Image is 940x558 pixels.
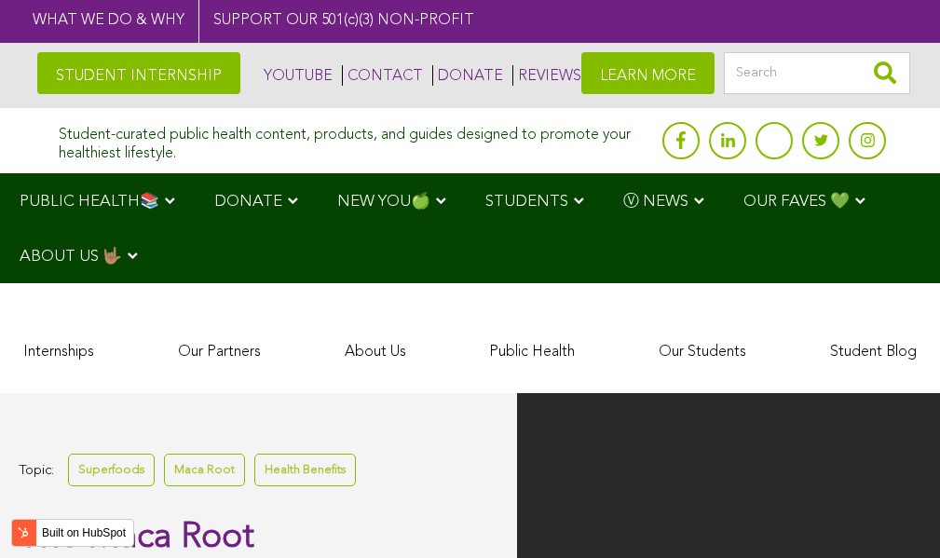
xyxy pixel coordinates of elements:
a: Superfoods [68,454,155,486]
span: Ⓥ NEWS [623,194,688,210]
img: HubSpot sprocket logo [12,522,34,544]
button: Built on HubSpot [11,519,134,547]
a: LEARN MORE [581,52,715,94]
span: ABOUT US 🤟🏽 [20,249,122,265]
span: OUR FAVES 💚 [743,194,850,210]
span: PUBLIC HEALTH📚 [20,194,159,210]
a: YOUTUBE [259,65,333,86]
label: Built on HubSpot [34,521,133,545]
span: STUDENTS [485,194,568,210]
div: Student-curated public health content, products, and guides designed to promote your healthiest l... [59,117,653,162]
span: DONATE [214,194,282,210]
iframe: Chat Widget [847,469,940,558]
a: Health Benefits [254,454,356,486]
a: DONATE [432,65,503,86]
a: STUDENT INTERNSHIP [37,52,240,94]
span: Topic: [19,458,54,483]
a: CONTACT [342,65,423,86]
a: Maca Root [164,454,245,486]
span: NEW YOU🍏 [337,194,430,210]
a: REVIEWS [512,65,581,86]
input: Search [724,52,910,94]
